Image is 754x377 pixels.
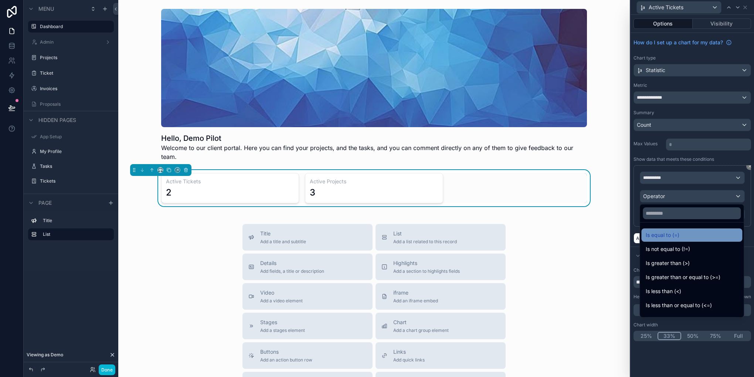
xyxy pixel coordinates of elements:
[376,224,506,251] button: ListAdd a list related to this record
[376,313,506,339] button: ChartAdd a chart group element
[166,187,171,198] div: 2
[260,239,306,245] span: Add a title and subtitle
[260,348,312,356] span: Buttons
[38,116,76,124] span: Hidden pages
[40,134,112,140] label: App Setup
[242,224,373,251] button: TitleAdd a title and subtitle
[646,287,681,296] span: Is less than (<)
[27,352,63,358] span: Viewing as Demo
[260,319,305,326] span: Stages
[40,24,109,30] label: Dashboard
[393,289,438,296] span: iframe
[242,254,373,280] button: DetailsAdd fields, a title or description
[40,39,102,45] label: Admin
[40,55,112,61] label: Projects
[43,231,108,237] label: List
[646,301,712,310] span: Is less than or equal to (<=)
[393,298,438,304] span: Add an iframe embed
[260,298,303,304] span: Add a video element
[393,268,460,274] span: Add a section to highlights fields
[260,289,303,296] span: Video
[393,230,457,237] span: List
[260,327,305,333] span: Add a stages element
[376,342,506,369] button: LinksAdd quick links
[393,357,425,363] span: Add quick links
[393,319,449,326] span: Chart
[242,313,373,339] button: StagesAdd a stages element
[38,199,52,207] span: Page
[166,178,294,185] h3: Active Tickets
[24,211,118,248] div: scrollable content
[393,259,460,267] span: Highlights
[376,283,506,310] button: iframeAdd an iframe embed
[260,268,324,274] span: Add fields, a title or description
[99,364,115,375] button: Done
[646,245,690,254] span: Is not equal to (!=)
[310,178,438,185] h3: Active Projects
[40,86,112,92] label: Invoices
[242,342,373,369] button: ButtonsAdd an action button row
[40,70,112,76] label: Ticket
[393,348,425,356] span: Links
[260,357,312,363] span: Add an action button row
[40,149,112,154] label: My Profile
[242,283,373,310] button: VideoAdd a video element
[393,327,449,333] span: Add a chart group element
[43,218,111,224] label: Title
[260,259,324,267] span: Details
[376,254,506,280] button: HighlightsAdd a section to highlights fields
[393,239,457,245] span: Add a list related to this record
[646,273,720,282] span: Is greater than or equal to (>=)
[646,315,667,324] span: Is empty
[646,231,679,240] span: Is equal to (=)
[40,178,112,184] label: Tickets
[260,230,306,237] span: Title
[646,259,690,268] span: Is greater than (>)
[40,101,112,107] label: Proposals
[310,187,315,198] div: 3
[40,163,112,169] label: Tasks
[38,5,54,13] span: Menu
